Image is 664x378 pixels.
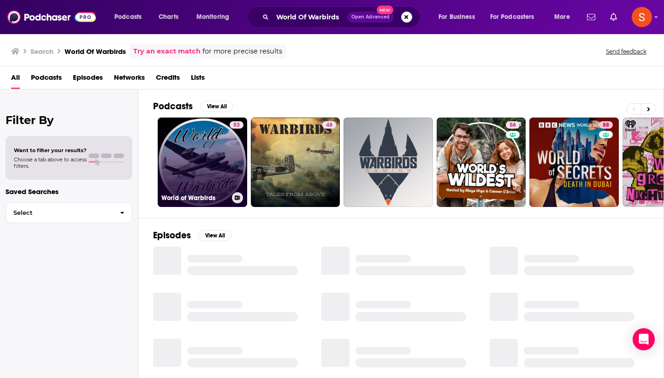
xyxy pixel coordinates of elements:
[161,194,228,202] h3: World of Warbirds
[153,230,191,241] h2: Episodes
[11,70,20,89] a: All
[108,10,154,24] button: open menu
[230,121,243,129] a: 53
[158,118,247,207] a: 53World of Warbirds
[153,10,184,24] a: Charts
[554,11,570,24] span: More
[603,47,649,55] button: Send feedback
[6,210,113,216] span: Select
[326,121,332,130] span: 48
[490,11,534,24] span: For Podcasters
[632,7,652,27] button: Show profile menu
[632,7,652,27] img: User Profile
[159,11,178,24] span: Charts
[484,10,548,24] button: open menu
[633,328,655,350] div: Open Intercom Messenger
[156,70,180,89] a: Credits
[153,230,231,241] a: EpisodesView All
[190,10,241,24] button: open menu
[603,121,609,130] span: 88
[599,121,613,129] a: 88
[191,70,205,89] a: Lists
[347,12,394,23] button: Open AdvancedNew
[114,11,142,24] span: Podcasts
[198,230,231,241] button: View All
[6,113,132,127] h2: Filter By
[251,118,340,207] a: 48
[351,15,390,19] span: Open Advanced
[30,47,53,56] h3: Search
[606,9,621,25] a: Show notifications dropdown
[432,10,486,24] button: open menu
[233,121,240,130] span: 53
[632,7,652,27] span: Logged in as sadie76317
[6,202,132,223] button: Select
[200,101,233,112] button: View All
[133,46,201,57] a: Try an exact match
[437,118,526,207] a: 56
[529,118,619,207] a: 88
[202,46,282,57] span: for more precise results
[510,121,516,130] span: 56
[377,6,393,14] span: New
[153,100,233,112] a: PodcastsView All
[506,121,520,129] a: 56
[73,70,103,89] a: Episodes
[548,10,581,24] button: open menu
[14,147,87,154] span: Want to filter your results?
[583,9,599,25] a: Show notifications dropdown
[256,6,429,28] div: Search podcasts, credits, & more...
[439,11,475,24] span: For Business
[65,47,126,56] h3: World Of Warbirds
[31,70,62,89] a: Podcasts
[196,11,229,24] span: Monitoring
[114,70,145,89] a: Networks
[273,10,347,24] input: Search podcasts, credits, & more...
[14,156,87,169] span: Choose a tab above to access filters.
[7,8,96,26] img: Podchaser - Follow, Share and Rate Podcasts
[6,187,132,196] p: Saved Searches
[153,100,193,112] h2: Podcasts
[322,121,336,129] a: 48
